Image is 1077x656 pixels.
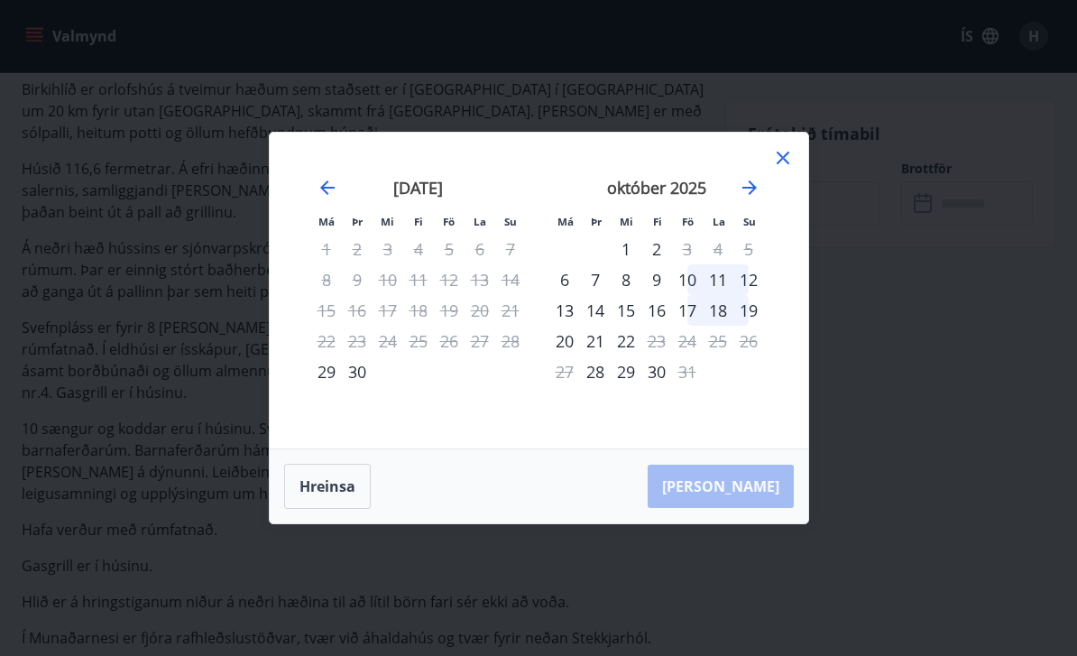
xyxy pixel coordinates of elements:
[495,264,526,295] td: Not available. sunnudagur, 14. september 2025
[682,215,694,228] small: Fö
[311,295,342,326] td: Not available. mánudagur, 15. september 2025
[504,215,517,228] small: Su
[311,264,342,295] td: Not available. mánudagur, 8. september 2025
[311,356,342,387] td: Choose mánudagur, 29. september 2025 as your check-in date. It’s available.
[672,264,703,295] div: 10
[733,264,764,295] td: Choose sunnudagur, 12. október 2025 as your check-in date. It’s available.
[733,326,764,356] td: Not available. sunnudagur, 26. október 2025
[611,295,641,326] div: 15
[580,295,611,326] td: Choose þriðjudagur, 14. október 2025 as your check-in date. It’s available.
[495,295,526,326] td: Not available. sunnudagur, 21. september 2025
[607,177,706,199] strong: október 2025
[672,356,703,387] div: Aðeins útritun í boði
[549,326,580,356] div: 20
[434,264,465,295] td: Not available. föstudagur, 12. september 2025
[672,356,703,387] td: Not available. föstudagur, 31. október 2025
[342,295,373,326] td: Not available. þriðjudagur, 16. september 2025
[580,326,611,356] td: Choose þriðjudagur, 21. október 2025 as your check-in date. It’s available.
[381,215,394,228] small: Mi
[641,264,672,295] td: Choose fimmtudagur, 9. október 2025 as your check-in date. It’s available.
[620,215,633,228] small: Mi
[703,326,733,356] td: Not available. laugardagur, 25. október 2025
[311,356,342,387] div: Aðeins innritun í boði
[713,215,725,228] small: La
[641,356,672,387] div: 30
[703,295,733,326] td: Choose laugardagur, 18. október 2025 as your check-in date. It’s available.
[580,264,611,295] td: Choose þriðjudagur, 7. október 2025 as your check-in date. It’s available.
[641,326,672,356] td: Not available. fimmtudagur, 23. október 2025
[703,264,733,295] td: Choose laugardagur, 11. október 2025 as your check-in date. It’s available.
[733,295,764,326] div: 19
[465,234,495,264] td: Not available. laugardagur, 6. september 2025
[311,234,342,264] td: Not available. mánudagur, 1. september 2025
[549,264,580,295] td: Choose mánudagur, 6. október 2025 as your check-in date. It’s available.
[317,177,338,199] div: Move backward to switch to the previous month.
[611,264,641,295] td: Choose miðvikudagur, 8. október 2025 as your check-in date. It’s available.
[703,295,733,326] div: 18
[549,326,580,356] td: Choose mánudagur, 20. október 2025 as your check-in date. It’s available.
[611,326,641,356] div: 22
[549,356,580,387] td: Not available. mánudagur, 27. október 2025
[465,264,495,295] td: Not available. laugardagur, 13. september 2025
[580,295,611,326] div: 14
[373,326,403,356] td: Not available. miðvikudagur, 24. september 2025
[318,215,335,228] small: Má
[580,356,611,387] td: Choose þriðjudagur, 28. október 2025 as your check-in date. It’s available.
[672,295,703,326] td: Choose föstudagur, 17. október 2025 as your check-in date. It’s available.
[443,215,455,228] small: Fö
[352,215,363,228] small: Þr
[611,356,641,387] td: Choose miðvikudagur, 29. október 2025 as your check-in date. It’s available.
[557,215,574,228] small: Má
[641,356,672,387] td: Choose fimmtudagur, 30. október 2025 as your check-in date. It’s available.
[739,177,760,199] div: Move forward to switch to the next month.
[373,234,403,264] td: Not available. miðvikudagur, 3. september 2025
[611,356,641,387] div: 29
[474,215,486,228] small: La
[373,264,403,295] td: Not available. miðvikudagur, 10. september 2025
[733,264,764,295] div: 12
[641,326,672,356] div: Aðeins útritun í boði
[434,234,465,264] td: Not available. föstudagur, 5. september 2025
[672,326,703,356] td: Not available. föstudagur, 24. október 2025
[672,264,703,295] td: Choose föstudagur, 10. október 2025 as your check-in date. It’s available.
[672,234,703,264] td: Not available. föstudagur, 3. október 2025
[703,264,733,295] div: 11
[611,234,641,264] td: Choose miðvikudagur, 1. október 2025 as your check-in date. It’s available.
[342,356,373,387] div: 30
[549,295,580,326] td: Choose mánudagur, 13. október 2025 as your check-in date. It’s available.
[580,356,611,387] div: Aðeins innritun í boði
[342,234,373,264] td: Not available. þriðjudagur, 2. september 2025
[465,295,495,326] td: Not available. laugardagur, 20. september 2025
[672,295,703,326] div: 17
[611,234,641,264] div: 1
[465,326,495,356] td: Not available. laugardagur, 27. september 2025
[393,177,443,199] strong: [DATE]
[284,464,371,509] button: Hreinsa
[495,234,526,264] td: Not available. sunnudagur, 7. september 2025
[641,264,672,295] div: 9
[434,326,465,356] td: Not available. föstudagur, 26. september 2025
[743,215,756,228] small: Su
[653,215,662,228] small: Fi
[291,154,787,427] div: Calendar
[403,295,434,326] td: Not available. fimmtudagur, 18. september 2025
[641,234,672,264] div: 2
[672,234,703,264] div: Aðeins útritun í boði
[403,326,434,356] td: Not available. fimmtudagur, 25. september 2025
[342,264,373,295] td: Not available. þriðjudagur, 9. september 2025
[611,326,641,356] td: Choose miðvikudagur, 22. október 2025 as your check-in date. It’s available.
[611,264,641,295] div: 8
[414,215,423,228] small: Fi
[703,234,733,264] td: Not available. laugardagur, 4. október 2025
[373,295,403,326] td: Not available. miðvikudagur, 17. september 2025
[611,295,641,326] td: Choose miðvikudagur, 15. október 2025 as your check-in date. It’s available.
[733,295,764,326] td: Choose sunnudagur, 19. október 2025 as your check-in date. It’s available.
[549,264,580,295] div: Aðeins innritun í boði
[641,234,672,264] td: Choose fimmtudagur, 2. október 2025 as your check-in date. It’s available.
[641,295,672,326] div: 16
[641,295,672,326] td: Choose fimmtudagur, 16. október 2025 as your check-in date. It’s available.
[495,326,526,356] td: Not available. sunnudagur, 28. september 2025
[733,234,764,264] td: Not available. sunnudagur, 5. október 2025
[591,215,602,228] small: Þr
[342,326,373,356] td: Not available. þriðjudagur, 23. september 2025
